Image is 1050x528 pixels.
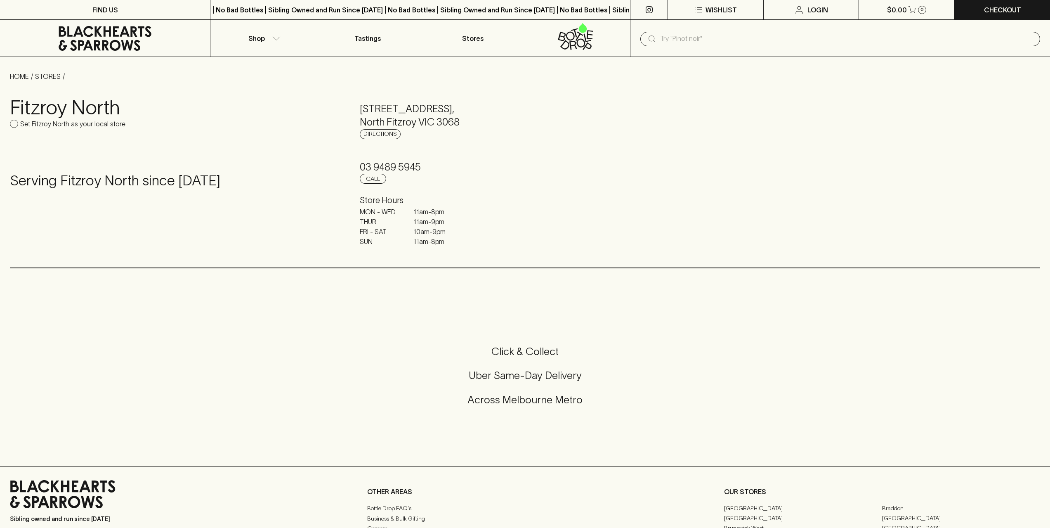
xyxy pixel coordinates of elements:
h4: Serving Fitzroy North since [DATE] [10,172,340,189]
p: Wishlist [706,5,737,15]
h5: Across Melbourne Metro [10,393,1040,407]
a: Bottle Drop FAQ's [367,504,683,514]
h5: Uber Same-Day Delivery [10,369,1040,382]
a: Business & Bulk Gifting [367,514,683,523]
h5: Click & Collect [10,345,1040,358]
p: 0 [920,7,924,12]
p: Checkout [984,5,1021,15]
h3: Fitzroy North [10,96,340,119]
a: Call [360,174,386,184]
a: STORES [35,73,61,80]
h5: 03 9489 5945 [360,161,690,174]
p: Set Fitzroy North as your local store [20,119,125,129]
p: 10am - 9pm [413,227,455,237]
a: Braddon [882,503,1040,513]
button: Shop [210,20,315,57]
p: Stores [462,33,484,43]
h6: Store Hours [360,194,690,207]
p: $0.00 [887,5,907,15]
a: Directions [360,129,401,139]
p: THUR [360,217,401,227]
a: [GEOGRAPHIC_DATA] [724,513,882,523]
p: Shop [248,33,265,43]
input: Try "Pinot noir" [660,32,1033,45]
p: 11am - 8pm [413,237,455,246]
p: Sibling owned and run since [DATE] [10,515,200,523]
p: OTHER AREAS [367,487,683,497]
p: SUN [360,237,401,246]
p: FIND US [92,5,118,15]
a: [GEOGRAPHIC_DATA] [882,513,1040,523]
h5: [STREET_ADDRESS] , North Fitzroy VIC 3068 [360,102,690,129]
p: 11am - 8pm [413,207,455,217]
p: FRI - SAT [360,227,401,237]
div: Call to action block [10,312,1040,450]
a: HOME [10,73,29,80]
p: MON - WED [360,207,401,217]
p: OUR STORES [724,487,1040,497]
p: 11am - 9pm [413,217,455,227]
a: Stores [420,20,525,57]
a: [GEOGRAPHIC_DATA] [724,503,882,513]
p: Login [807,5,828,15]
p: Tastings [354,33,381,43]
a: Tastings [315,20,420,57]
